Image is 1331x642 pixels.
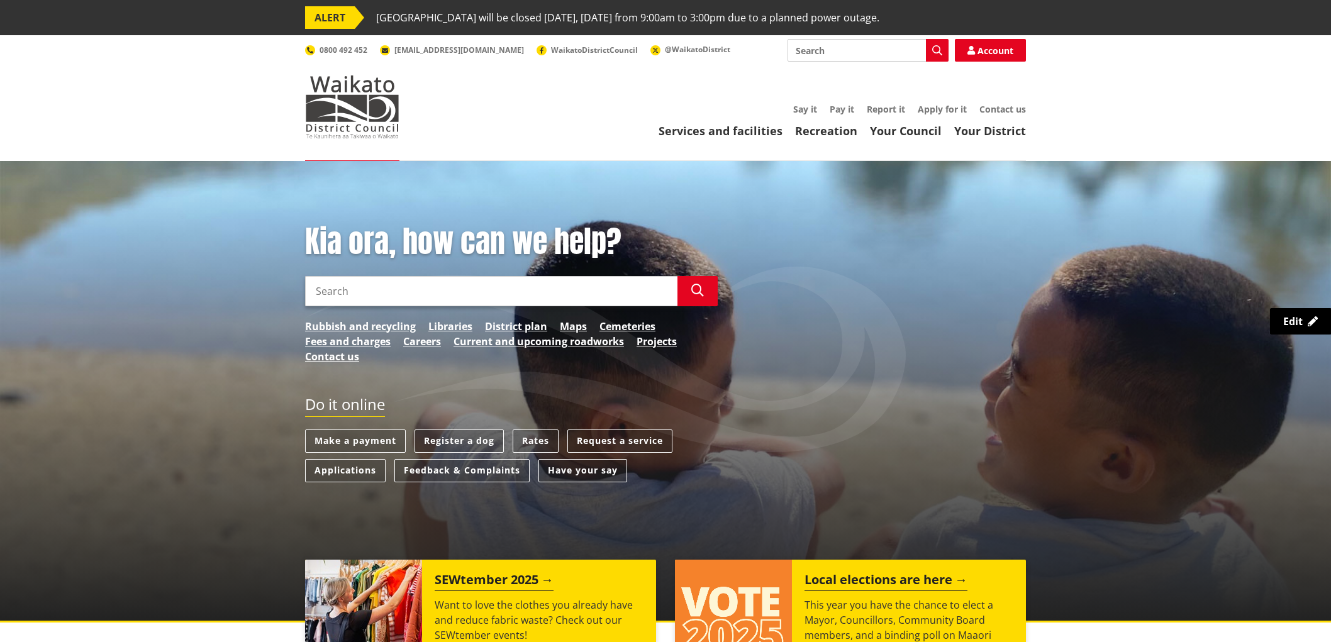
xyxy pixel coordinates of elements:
[867,103,905,115] a: Report it
[485,319,547,334] a: District plan
[305,349,359,364] a: Contact us
[435,572,554,591] h2: SEWtember 2025
[918,103,967,115] a: Apply for it
[454,334,624,349] a: Current and upcoming roadworks
[650,44,730,55] a: @WaikatoDistrict
[979,103,1026,115] a: Contact us
[793,103,817,115] a: Say it
[1270,308,1331,335] a: Edit
[305,45,367,55] a: 0800 492 452
[305,334,391,349] a: Fees and charges
[538,459,627,482] a: Have your say
[1283,314,1303,328] span: Edit
[380,45,524,55] a: [EMAIL_ADDRESS][DOMAIN_NAME]
[955,39,1026,62] a: Account
[537,45,638,55] a: WaikatoDistrictCouncil
[513,429,559,453] a: Rates
[305,429,406,453] a: Make a payment
[954,123,1026,138] a: Your District
[551,45,638,55] span: WaikatoDistrictCouncil
[560,319,587,334] a: Maps
[320,45,367,55] span: 0800 492 452
[376,6,879,29] span: [GEOGRAPHIC_DATA] will be closed [DATE], [DATE] from 9:00am to 3:00pm due to a planned power outage.
[665,44,730,55] span: @WaikatoDistrict
[788,39,949,62] input: Search input
[305,319,416,334] a: Rubbish and recycling
[805,572,967,591] h2: Local elections are here
[305,276,677,306] input: Search input
[637,334,677,349] a: Projects
[305,6,355,29] span: ALERT
[403,334,441,349] a: Careers
[428,319,472,334] a: Libraries
[305,224,718,260] h1: Kia ora, how can we help?
[305,459,386,482] a: Applications
[305,75,399,138] img: Waikato District Council - Te Kaunihera aa Takiwaa o Waikato
[305,396,385,418] h2: Do it online
[830,103,854,115] a: Pay it
[415,429,504,453] a: Register a dog
[567,429,672,453] a: Request a service
[870,123,942,138] a: Your Council
[795,123,857,138] a: Recreation
[394,45,524,55] span: [EMAIL_ADDRESS][DOMAIN_NAME]
[659,123,782,138] a: Services and facilities
[394,459,530,482] a: Feedback & Complaints
[599,319,655,334] a: Cemeteries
